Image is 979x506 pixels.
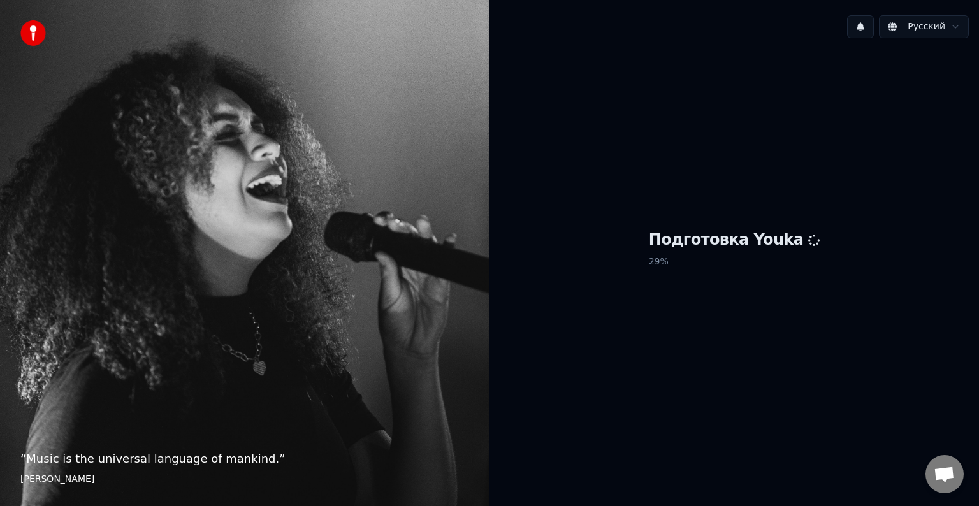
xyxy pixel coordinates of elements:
footer: [PERSON_NAME] [20,473,469,486]
p: “ Music is the universal language of mankind. ” [20,450,469,468]
p: 29 % [649,250,820,273]
h1: Подготовка Youka [649,230,820,250]
div: Открытый чат [925,455,964,493]
img: youka [20,20,46,46]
